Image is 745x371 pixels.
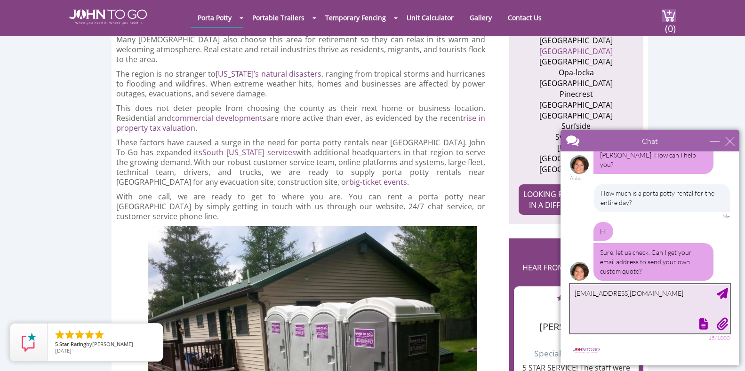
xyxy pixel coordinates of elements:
span: 5 [55,340,58,347]
li: [GEOGRAPHIC_DATA] [530,78,622,89]
li:  [84,329,95,340]
a: Unit Calculator [400,8,461,27]
h2: HEAR FROM OUR CUSTOMERS: [514,253,639,282]
li: [US_STATE][GEOGRAPHIC_DATA] [530,142,622,164]
li: Sweetwater [530,132,622,142]
li:  [64,329,75,340]
a: LOOKING FOR A PORTA POTTY IN A DIFFERENT LOCATION? [519,184,634,215]
p: The region is no stranger to , ranging from tropical storms and hurricanes to flooding and wildfi... [116,69,486,99]
li: Surfside [530,121,622,132]
a: Porta Potty [191,8,239,27]
a: Portable Trailers [245,8,312,27]
a: big-ticket events [349,177,407,187]
iframe: Live Chat Box [555,125,745,371]
a: Temporary Fencing [318,8,393,27]
a: commercial developments [171,113,267,123]
a: Contact Us [501,8,549,27]
li: [GEOGRAPHIC_DATA] [530,35,622,46]
a: South [US_STATE] services [202,147,296,158]
img: Review Rating [19,333,38,352]
li: [GEOGRAPHIC_DATA] [530,56,622,67]
a: [GEOGRAPHIC_DATA] [539,46,613,56]
a: Gallery [463,8,499,27]
li:  [74,329,85,340]
span: (0) [665,15,676,35]
a: rise in property tax valuation [116,113,486,133]
img: JOHN to go [69,9,147,24]
h6: Special Event - [DATE] [519,337,634,358]
span: Star Rating [59,340,86,347]
li:  [94,329,105,340]
p: This does not deter people from choosing the county as their next home or business location. Resi... [116,103,486,133]
a: [US_STATE]’s natural disasters [216,69,321,79]
h4: [PERSON_NAME] [519,308,634,332]
p: These factors have caused a surge in the need for porta potty rentals near [GEOGRAPHIC_DATA]. Joh... [116,138,486,187]
li: [GEOGRAPHIC_DATA] [530,100,622,111]
span: by [55,341,155,348]
span: [PERSON_NAME] [92,340,133,347]
li:  [54,329,65,340]
p: Many [DEMOGRAPHIC_DATA] also choose this area for retirement so they can relax in its warm and we... [116,35,486,64]
li: [GEOGRAPHIC_DATA] [530,111,622,121]
img: cart a [662,9,676,22]
li: [GEOGRAPHIC_DATA] [530,164,622,175]
li: Pinecrest [530,89,622,100]
li: Opa-locka [530,67,622,78]
span: [DATE] [55,347,72,354]
p: With one call, we are ready to get to where you are. You can rent a porta potty near [GEOGRAPHIC_... [116,192,486,221]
